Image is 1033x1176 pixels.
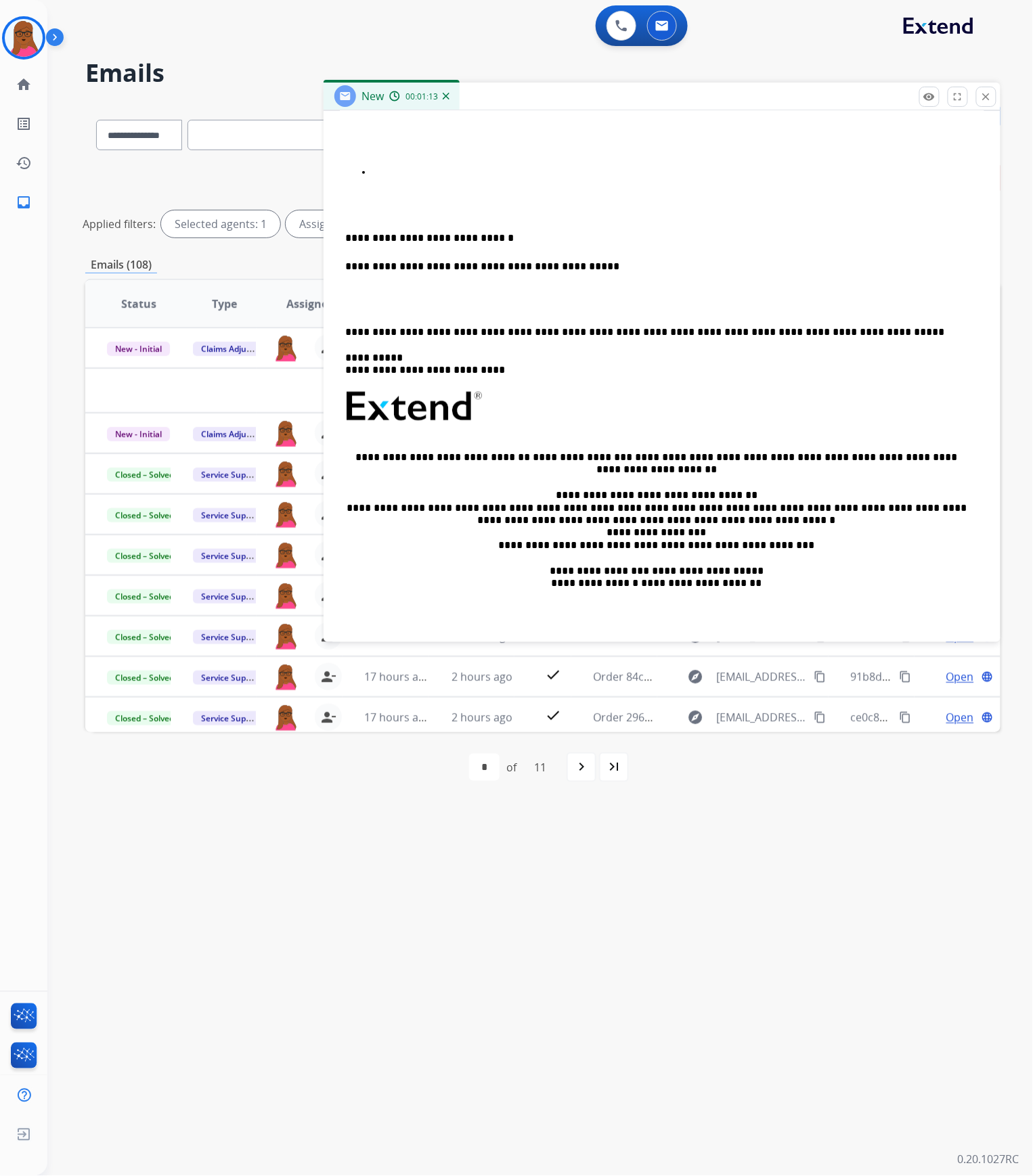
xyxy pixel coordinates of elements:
[900,711,912,723] mat-icon: content_copy
[958,1152,1019,1168] p: 0.20.1027RC
[452,669,512,684] span: 2 hours ago
[193,468,270,482] span: Service Support
[5,19,43,57] img: avatar
[320,587,336,604] mat-icon: person_remove
[923,91,936,103] mat-icon: remove_red_eye
[193,630,270,644] span: Service Support
[16,116,32,132] mat-icon: list_alt
[85,256,157,273] p: Emails (108)
[273,420,299,447] img: agent-avatar
[107,630,182,644] span: Closed – Solved
[364,669,431,684] span: 17 hours ago
[107,671,182,685] span: Closed – Solved
[107,549,182,563] span: Closed – Solved
[545,707,561,723] mat-icon: check
[814,711,826,723] mat-icon: content_copy
[273,460,299,487] img: agent-avatar
[946,669,974,685] span: Open
[320,628,336,644] mat-icon: person_remove
[361,89,384,104] span: New
[320,669,336,685] mat-icon: person_remove
[273,541,299,568] img: agent-avatar
[16,76,32,93] mat-icon: home
[286,210,391,238] div: Assigned to me
[193,508,270,522] span: Service Support
[545,666,561,683] mat-icon: check
[193,549,270,563] span: Service Support
[364,710,431,725] span: 17 hours ago
[107,711,182,725] span: Closed – Solved
[107,468,182,482] span: Closed – Solved
[952,91,964,103] mat-icon: fullscreen
[523,754,557,781] div: 11
[593,669,835,684] span: Order 84c39287-7a87-4c12-ad4a-cbbd8b82c0e6
[273,623,299,650] img: agent-avatar
[193,342,286,356] span: Claims Adjudication
[717,669,807,685] span: [EMAIL_ADDRESS][DOMAIN_NAME]
[506,759,516,775] div: of
[814,671,826,683] mat-icon: content_copy
[593,710,833,725] span: Order 296d50d1-b79c-4452-ac81-2d460cfc80b7
[107,508,182,522] span: Closed – Solved
[687,669,703,685] mat-icon: explore
[982,711,994,723] mat-icon: language
[573,759,590,775] mat-icon: navigate_next
[606,759,622,775] mat-icon: last_page
[273,501,299,528] img: agent-avatar
[946,709,974,725] span: Open
[193,589,270,604] span: Service Support
[286,296,334,312] span: Assignee
[320,425,336,441] mat-icon: person_remove
[452,710,512,725] span: 2 hours ago
[982,671,994,683] mat-icon: language
[161,210,280,238] div: Selected agents: 1
[900,671,912,683] mat-icon: content_copy
[320,709,336,725] mat-icon: person_remove
[193,427,286,441] span: Claims Adjudication
[193,671,270,685] span: Service Support
[687,709,703,725] mat-icon: explore
[121,296,156,312] span: Status
[107,427,170,441] span: New - Initial
[717,709,807,725] span: [EMAIL_ADDRESS][DOMAIN_NAME]
[16,155,32,171] mat-icon: history
[980,91,992,103] mat-icon: close
[273,663,299,690] img: agent-avatar
[273,704,299,731] img: agent-avatar
[107,342,170,356] span: New - Initial
[273,582,299,609] img: agent-avatar
[83,216,156,232] p: Applied filters:
[212,296,237,312] span: Type
[107,589,182,604] span: Closed – Solved
[320,506,336,522] mat-icon: person_remove
[193,711,270,725] span: Service Support
[320,547,336,563] mat-icon: person_remove
[320,340,336,356] mat-icon: person_remove
[85,60,1001,87] h2: Emails
[16,194,32,210] mat-icon: inbox
[273,334,299,361] img: agent-avatar
[405,91,438,102] span: 00:01:13
[320,466,336,482] mat-icon: person_remove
